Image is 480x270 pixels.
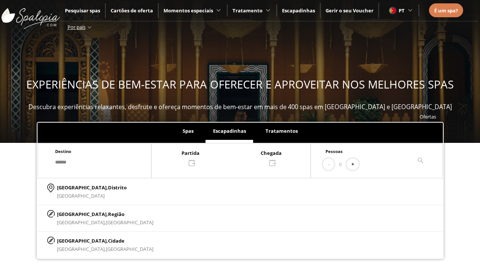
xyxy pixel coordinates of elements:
[55,148,71,154] span: Destino
[106,219,153,226] span: [GEOGRAPHIC_DATA]
[57,192,105,199] span: [GEOGRAPHIC_DATA]
[183,127,193,134] span: Spas
[57,237,153,245] p: [GEOGRAPHIC_DATA],
[108,211,124,217] span: Região
[57,219,106,226] span: [GEOGRAPHIC_DATA],
[67,24,85,30] span: Por país
[57,210,153,218] p: [GEOGRAPHIC_DATA],
[57,183,127,192] p: [GEOGRAPHIC_DATA],
[28,103,452,111] span: Descubra experiências relaxantes, desfrute e ofereça momentos de bem-estar em mais de 400 spas em...
[26,77,454,92] span: EXPERIÊNCIAS DE BEM-ESTAR PARA OFERECER E APROVEITAR NOS MELHORES SPAS
[111,7,153,14] a: Cartões de oferta
[346,158,359,171] button: +
[106,246,153,252] span: [GEOGRAPHIC_DATA]
[1,1,60,29] img: ImgLogoSpalopia.BvClDcEz.svg
[325,148,343,154] span: Pessoas
[108,237,124,244] span: Cidade
[323,158,334,171] button: -
[282,7,315,14] a: Escapadinhas
[57,246,106,252] span: [GEOGRAPHIC_DATA],
[339,160,342,168] span: 0
[108,184,127,191] span: Distrito
[325,7,373,14] a: Gerir o seu Voucher
[420,113,436,120] a: Ofertas
[434,6,458,15] a: É um spa?
[65,7,100,14] a: Pesquisar spas
[434,7,458,14] span: É um spa?
[213,127,246,134] span: Escapadinhas
[265,127,298,134] span: Tratamentos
